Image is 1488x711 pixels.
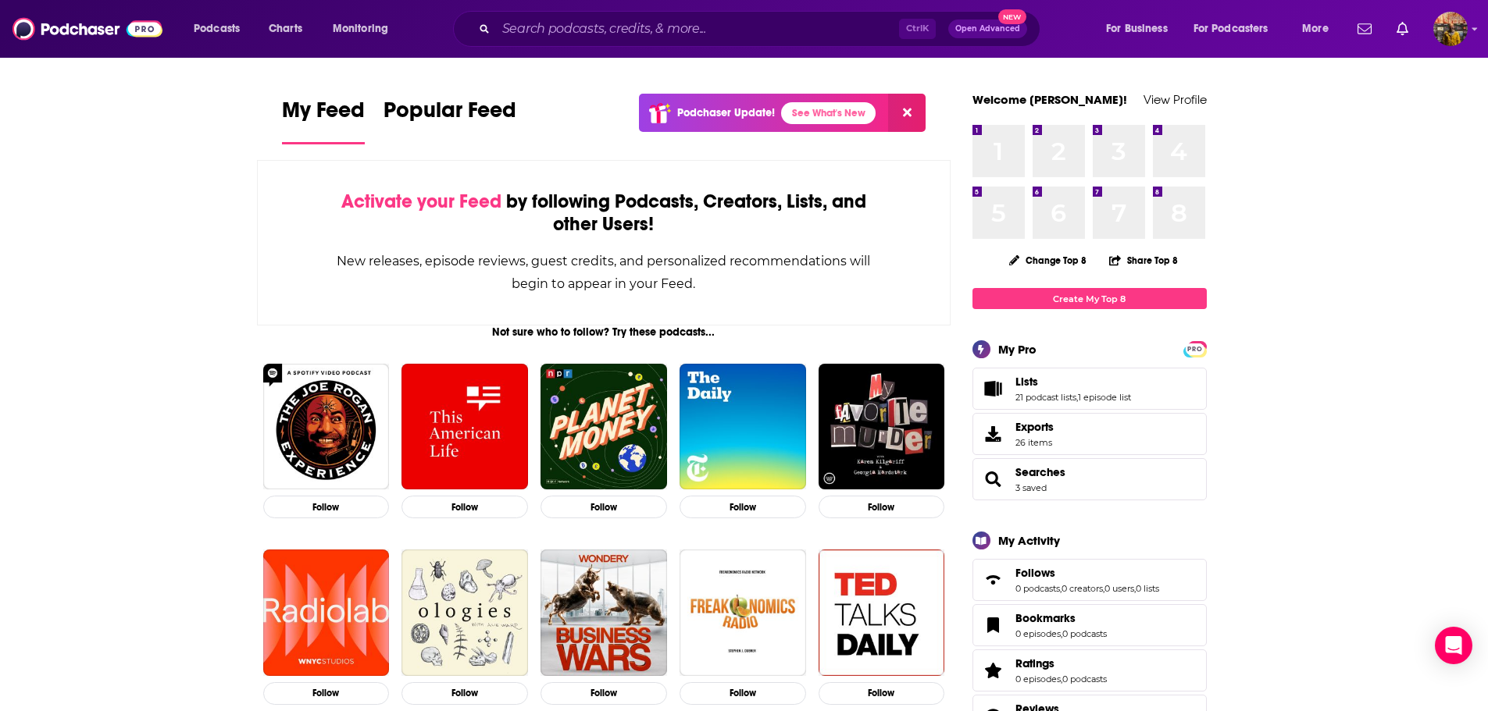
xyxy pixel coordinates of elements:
[1015,437,1054,448] span: 26 items
[1433,12,1468,46] span: Logged in as hratnayake
[972,413,1207,455] a: Exports
[1015,482,1047,493] a: 3 saved
[677,106,775,119] p: Podchaser Update!
[1015,656,1107,670] a: Ratings
[401,496,528,518] button: Follow
[263,496,390,518] button: Follow
[1103,583,1104,594] span: ,
[1433,12,1468,46] img: User Profile
[336,190,872,236] div: by following Podcasts, Creators, Lists, and other Users!
[496,16,899,41] input: Search podcasts, credits, & more...
[1061,628,1062,639] span: ,
[541,364,667,490] img: Planet Money
[899,19,936,39] span: Ctrl K
[978,378,1009,400] a: Lists
[259,16,312,41] a: Charts
[1062,583,1103,594] a: 0 creators
[1015,420,1054,434] span: Exports
[1186,343,1204,355] span: PRO
[263,549,390,676] img: Radiolab
[1015,465,1065,479] a: Searches
[972,288,1207,309] a: Create My Top 8
[1015,566,1055,580] span: Follows
[1015,611,1107,625] a: Bookmarks
[1000,251,1097,270] button: Change Top 8
[819,364,945,490] img: My Favorite Murder with Karen Kilgariff and Georgia Hardstark
[1194,18,1269,40] span: For Podcasters
[1134,583,1136,594] span: ,
[1183,16,1291,41] button: open menu
[194,18,240,40] span: Podcasts
[978,423,1009,445] span: Exports
[1108,245,1179,276] button: Share Top 8
[1291,16,1348,41] button: open menu
[341,190,501,213] span: Activate your Feed
[401,364,528,490] img: This American Life
[781,102,876,124] a: See What's New
[998,9,1026,24] span: New
[1015,392,1076,403] a: 21 podcast lists
[1104,583,1134,594] a: 0 users
[541,682,667,705] button: Follow
[998,533,1060,548] div: My Activity
[1062,628,1107,639] a: 0 podcasts
[978,468,1009,490] a: Searches
[1433,12,1468,46] button: Show profile menu
[282,97,365,144] a: My Feed
[1015,566,1159,580] a: Follows
[1186,343,1204,354] a: PRO
[12,14,162,44] img: Podchaser - Follow, Share and Rate Podcasts
[263,364,390,490] img: The Joe Rogan Experience
[680,364,806,490] img: The Daily
[384,97,516,133] span: Popular Feed
[401,682,528,705] button: Follow
[1062,674,1107,684] a: 0 podcasts
[978,614,1009,636] a: Bookmarks
[978,659,1009,681] a: Ratings
[972,92,1127,107] a: Welcome [PERSON_NAME]!
[468,11,1055,47] div: Search podcasts, credits, & more...
[819,496,945,518] button: Follow
[1015,611,1076,625] span: Bookmarks
[1060,583,1062,594] span: ,
[819,549,945,676] img: TED Talks Daily
[1015,628,1061,639] a: 0 episodes
[1144,92,1207,107] a: View Profile
[333,18,388,40] span: Monitoring
[336,250,872,295] div: New releases, episode reviews, guest credits, and personalized recommendations will begin to appe...
[680,682,806,705] button: Follow
[257,325,951,339] div: Not sure who to follow? Try these podcasts...
[1076,392,1078,403] span: ,
[541,496,667,518] button: Follow
[1015,375,1038,389] span: Lists
[1106,18,1168,40] span: For Business
[978,569,1009,591] a: Follows
[1136,583,1159,594] a: 0 lists
[1302,18,1329,40] span: More
[1015,583,1060,594] a: 0 podcasts
[541,549,667,676] img: Business Wars
[998,342,1037,357] div: My Pro
[1061,674,1062,684] span: ,
[972,649,1207,691] span: Ratings
[401,549,528,676] img: Ologies with Alie Ward
[972,559,1207,601] span: Follows
[1015,656,1054,670] span: Ratings
[680,549,806,676] img: Freakonomics Radio
[263,682,390,705] button: Follow
[384,97,516,144] a: Popular Feed
[819,682,945,705] button: Follow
